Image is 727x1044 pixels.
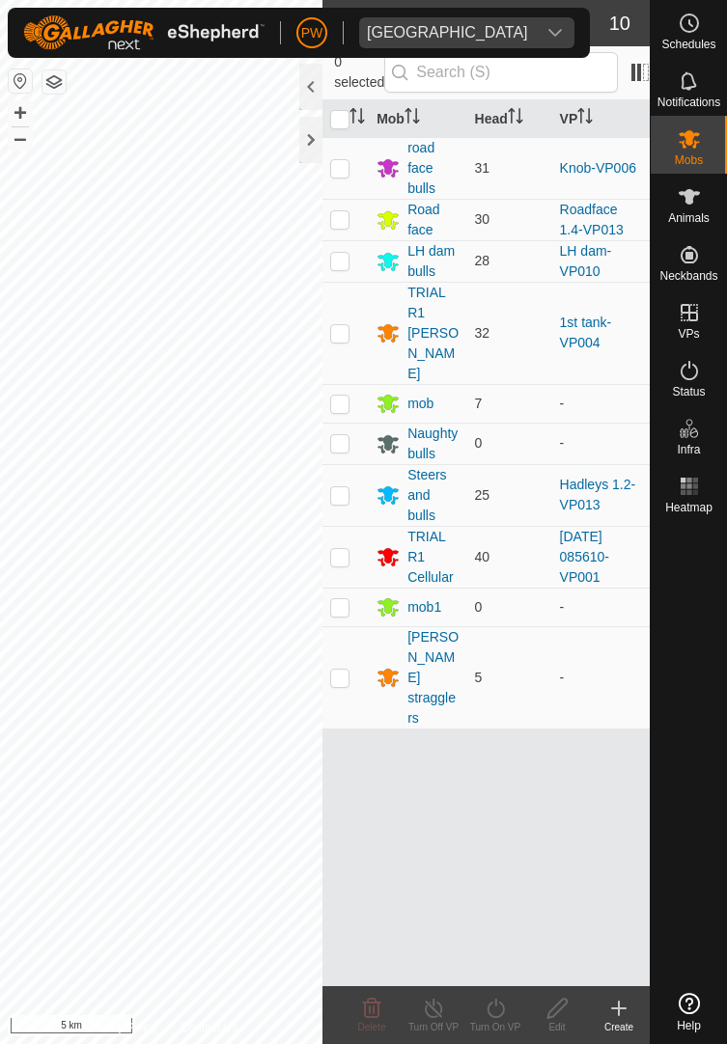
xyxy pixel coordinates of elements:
[467,100,552,138] th: Head
[475,396,483,411] span: 7
[661,39,715,50] span: Schedules
[677,1020,701,1031] span: Help
[552,588,650,626] td: -
[560,529,609,585] a: [DATE] 085610-VP001
[407,283,459,384] div: TRIAL R1 [PERSON_NAME]
[407,200,459,240] div: Road face
[552,100,650,138] th: VP
[359,17,536,48] span: Kawhia Farm
[677,444,700,455] span: Infra
[475,549,490,564] span: 40
[508,111,523,126] p-sorticon: Activate to sort
[475,487,490,503] span: 25
[85,1019,157,1036] a: Privacy Policy
[552,384,650,423] td: -
[403,1020,464,1034] div: Turn Off VP
[672,386,705,398] span: Status
[560,202,624,237] a: Roadface 1.4-VP013
[588,1020,650,1034] div: Create
[407,627,459,728] div: [PERSON_NAME] stragglers
[475,211,490,227] span: 30
[668,212,710,224] span: Animals
[526,1020,588,1034] div: Edit
[536,17,574,48] div: dropdown trigger
[577,111,593,126] p-sorticon: Activate to sort
[367,25,528,41] div: [GEOGRAPHIC_DATA]
[552,423,650,464] td: -
[407,424,459,464] div: Naughty bulls
[407,527,459,588] div: TRIAL R1 Cellular
[560,160,636,176] a: Knob-VP006
[552,626,650,728] td: -
[475,670,483,685] span: 5
[678,328,699,340] span: VPs
[659,270,717,282] span: Neckbands
[560,315,612,350] a: 1st tank-VP004
[665,502,713,513] span: Heatmap
[369,100,466,138] th: Mob
[9,126,32,150] button: –
[407,394,433,414] div: mob
[407,241,459,282] div: LH dam bulls
[358,1022,386,1032] span: Delete
[651,985,727,1039] a: Help
[560,477,636,512] a: Hadleys 1.2-VP013
[181,1019,238,1036] a: Contact Us
[384,52,618,93] input: Search (S)
[301,23,323,43] span: PW
[475,435,483,451] span: 0
[609,9,630,38] span: 10
[560,243,612,279] a: LH dam-VP010
[23,15,265,50] img: Gallagher Logo
[9,101,32,124] button: +
[405,111,420,126] p-sorticon: Activate to sort
[675,154,703,166] span: Mobs
[475,160,490,176] span: 31
[42,70,66,94] button: Map Layers
[350,111,365,126] p-sorticon: Activate to sort
[407,597,441,618] div: mob1
[407,138,459,199] div: road face bulls
[464,1020,526,1034] div: Turn On VP
[9,69,32,93] button: Reset Map
[657,96,720,108] span: Notifications
[334,52,384,93] span: 0 selected
[407,465,459,526] div: Steers and bulls
[475,325,490,341] span: 32
[475,253,490,268] span: 28
[475,599,483,615] span: 0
